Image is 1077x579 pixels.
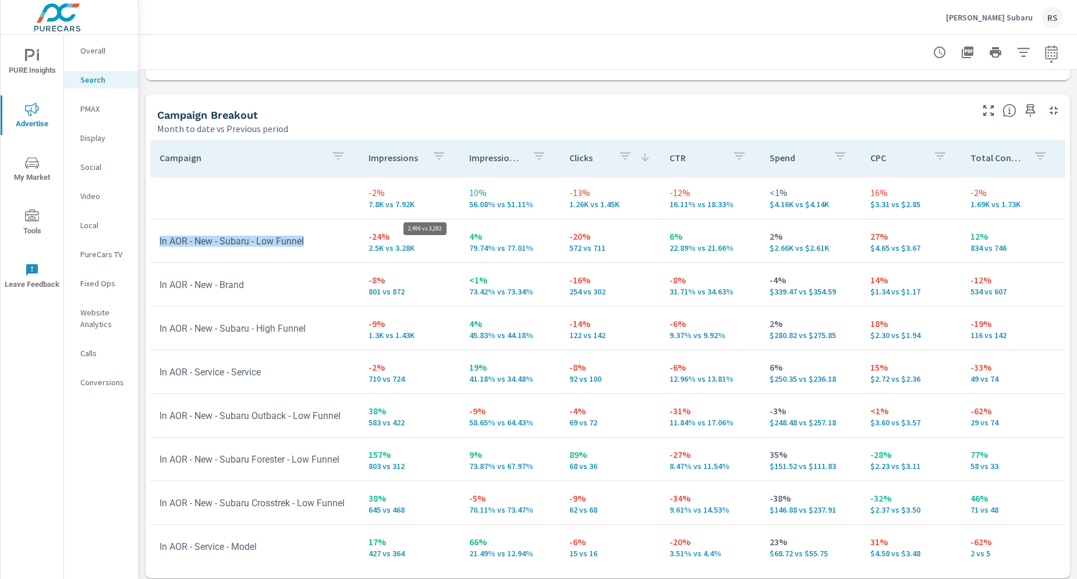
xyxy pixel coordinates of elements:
p: 31% [870,535,952,549]
p: 6% [770,360,851,374]
p: 71 vs 48 [970,505,1052,514]
p: 710 vs 724 [369,374,450,383]
p: 70.11% vs 73.47% [469,505,551,514]
p: Campaign [160,152,322,164]
p: 29 vs 74 [970,418,1052,427]
div: Overall [64,42,138,59]
td: In AOR - New - Subaru Forester - Low Funnel [150,445,359,474]
p: 62 vs 68 [569,505,651,514]
p: Clicks [569,152,609,164]
p: <1% [870,404,952,418]
p: -13% [569,186,651,200]
p: -19% [970,317,1052,331]
p: -38% [770,491,851,505]
span: PURE Insights [4,49,60,77]
p: Impression Share [469,152,523,164]
p: Conversions [80,376,129,388]
p: 834 vs 746 [970,243,1052,253]
p: -31% [669,404,751,418]
p: -2% [369,186,450,200]
p: 157% [369,447,450,461]
p: 73.87% vs 67.97% [469,461,551,471]
p: -6% [569,535,651,549]
button: Print Report [984,41,1007,64]
div: Display [64,129,138,147]
p: $4.65 vs $3.67 [870,243,952,253]
p: 69 vs 72 [569,418,651,427]
p: Overall [80,45,129,56]
p: 9.61% vs 14.53% [669,505,751,514]
p: 2 vs 5 [970,549,1052,558]
p: Display [80,132,129,144]
p: 73.42% vs 73.34% [469,287,551,296]
p: 8.47% vs 11.54% [669,461,751,471]
div: Calls [64,344,138,362]
p: -9% [469,404,551,418]
div: PMAX [64,100,138,118]
div: Conversions [64,374,138,391]
p: 49 vs 74 [970,374,1052,383]
div: Video [64,187,138,205]
p: -12% [970,273,1052,287]
p: 17% [369,535,450,549]
p: 9.37% vs 9.92% [669,331,751,340]
p: Calls [80,347,129,359]
div: Search [64,71,138,88]
p: 14% [870,273,952,287]
p: $2.30 vs $1.94 [870,331,952,340]
button: Minimize Widget [1044,101,1063,120]
p: [PERSON_NAME] Subaru [946,12,1033,23]
p: -9% [569,491,651,505]
p: $250.35 vs $236.18 [770,374,851,383]
div: PureCars TV [64,246,138,263]
p: -14% [569,317,651,331]
p: -4% [569,404,651,418]
p: 7,795 vs 7,916 [369,200,450,209]
p: PMAX [80,103,129,115]
p: 1,691 vs 1,731 [970,200,1052,209]
p: $1.34 vs $1.17 [870,287,952,296]
p: 89% [569,447,651,461]
p: -5% [469,491,551,505]
td: In AOR - Service - Service [150,357,359,387]
p: -20% [569,229,651,243]
p: 572 vs 711 [569,243,651,253]
span: Advertise [4,102,60,131]
div: Social [64,158,138,176]
td: In AOR - New - Subaru Crosstrek - Low Funnel [150,488,359,518]
p: 23% [770,535,851,549]
p: -2% [369,360,450,374]
p: $2.37 vs $3.50 [870,505,952,514]
p: -2% [970,186,1052,200]
div: RS [1042,7,1063,28]
p: $146.88 vs $237.91 [770,505,851,514]
p: -12% [669,186,751,200]
td: In AOR - New - Subaru - High Funnel [150,314,359,343]
p: 18% [870,317,952,331]
p: 3.51% vs 4.4% [669,549,751,558]
p: Local [80,219,129,231]
p: -6% [669,360,751,374]
p: 1,256 vs 1,451 [569,200,651,209]
p: 68 vs 36 [569,461,651,471]
p: Video [80,190,129,202]
p: -62% [970,535,1052,549]
p: $4,157.21 vs $4,141.75 [770,200,851,209]
p: -6% [669,317,751,331]
p: Search [80,74,129,86]
p: 41.18% vs 34.48% [469,374,551,383]
p: Total Conversions [970,152,1024,164]
p: 19% [469,360,551,374]
span: Save this to your personalized report [1021,101,1040,120]
p: 2% [770,317,851,331]
p: 12.96% vs 13.81% [669,374,751,383]
p: 11.84% vs 17.06% [669,418,751,427]
p: -24% [369,229,450,243]
td: In AOR - New - Subaru - Low Funnel [150,226,359,256]
p: $280.82 vs $275.85 [770,331,851,340]
p: 16% [870,186,952,200]
p: 79.74% vs 77.01% [469,243,551,253]
td: In AOR - New - Brand [150,270,359,300]
h5: Campaign Breakout [157,109,258,121]
p: Spend [770,152,823,164]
